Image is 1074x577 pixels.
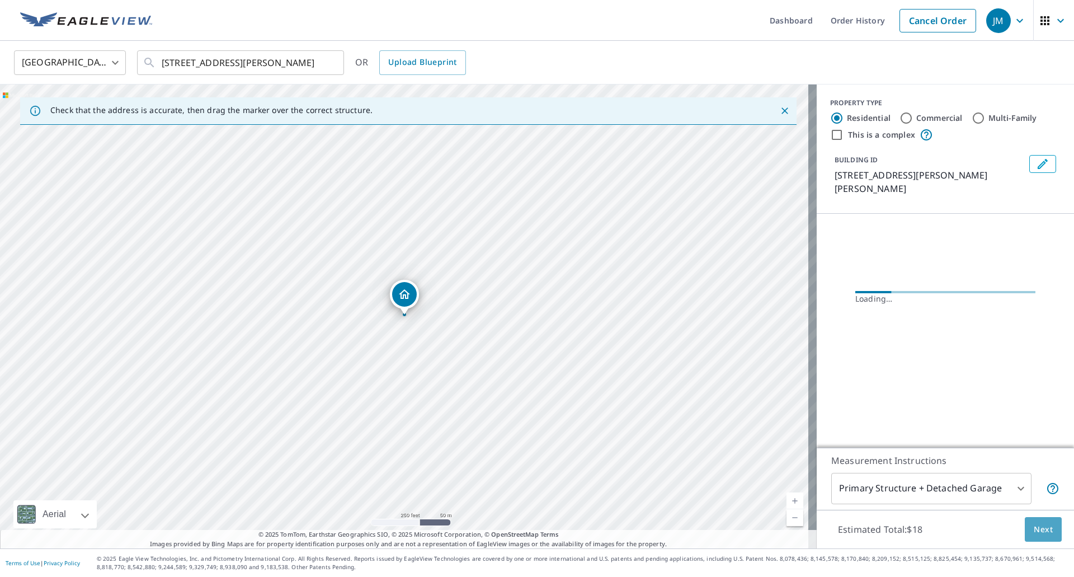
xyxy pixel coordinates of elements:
[835,155,878,165] p: BUILDING ID
[355,50,466,75] div: OR
[162,47,321,78] input: Search by address or latitude-longitude
[39,500,69,528] div: Aerial
[847,112,891,124] label: Residential
[986,8,1011,33] div: JM
[848,129,915,140] label: This is a complex
[831,473,1031,504] div: Primary Structure + Detached Garage
[540,530,559,538] a: Terms
[855,293,1035,304] div: Loading…
[1025,517,1062,542] button: Next
[831,454,1059,467] p: Measurement Instructions
[835,168,1025,195] p: [STREET_ADDRESS][PERSON_NAME][PERSON_NAME]
[916,112,963,124] label: Commercial
[778,104,792,118] button: Close
[258,530,559,540] span: © 2025 TomTom, Earthstar Geographics SIO, © 2025 Microsoft Corporation, ©
[491,530,538,538] a: OpenStreetMap
[20,12,152,29] img: EV Logo
[786,492,803,509] a: Current Level 17, Zoom In
[390,280,419,315] div: Dropped pin, building 1, Residential property, 9696 Thwing Rd Chardon, OH 44024
[899,9,976,32] a: Cancel Order
[379,50,465,75] a: Upload Blueprint
[988,112,1037,124] label: Multi-Family
[830,98,1061,108] div: PROPERTY TYPE
[6,559,40,567] a: Terms of Use
[1034,523,1053,537] span: Next
[6,560,80,566] p: |
[44,559,80,567] a: Privacy Policy
[1046,482,1059,495] span: Your report will include the primary structure and a detached garage if one exists.
[50,105,373,115] p: Check that the address is accurate, then drag the marker over the correct structure.
[829,517,931,542] p: Estimated Total: $18
[388,55,456,69] span: Upload Blueprint
[97,555,1068,571] p: © 2025 Eagle View Technologies, Inc. and Pictometry International Corp. All Rights Reserved. Repo...
[786,509,803,526] a: Current Level 17, Zoom Out
[14,47,126,78] div: [GEOGRAPHIC_DATA]
[13,500,97,528] div: Aerial
[1029,155,1056,173] button: Edit building 1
